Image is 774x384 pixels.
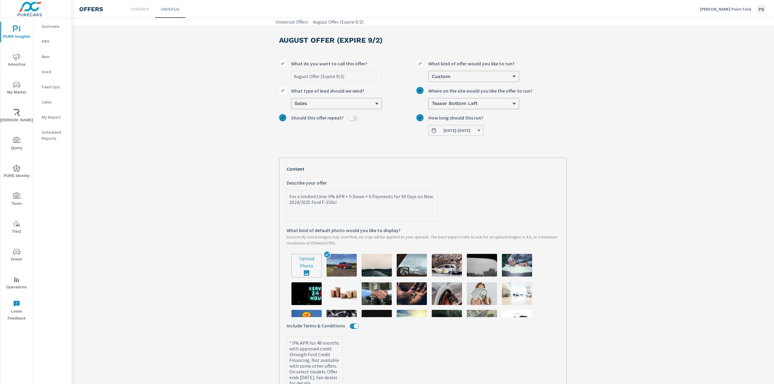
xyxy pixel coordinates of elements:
img: description [362,254,392,277]
span: What type of lead should we send? [291,87,364,94]
span: Driver [2,248,31,263]
a: Universal Offers [275,18,308,25]
div: PB [756,4,767,15]
p: Fixed Ops [42,84,67,90]
img: description [467,254,497,277]
p: My Report [42,114,67,120]
p: Overview [42,23,67,29]
span: [PERSON_NAME] [2,109,31,124]
span: Operations [2,276,31,291]
div: Used [33,67,72,76]
span: How long should this run? [428,114,483,121]
span: [DATE] - [DATE] [444,128,470,133]
img: description [502,282,532,305]
img: description [467,282,497,305]
span: Include Terms & Conditions [287,322,345,329]
span: What do you want to call this offer? [291,60,367,67]
h6: Custom [432,74,450,80]
div: Fixed Ops [33,82,72,91]
button: Should this offer repeat? [349,116,354,121]
img: description [397,254,427,277]
p: PIPA [42,38,67,44]
input: What type of lead should we send? [294,101,294,107]
p: New [42,54,67,60]
img: description [327,282,357,305]
div: nav menu [0,18,33,324]
input: Where on the site would you like the offer to run? [431,101,432,107]
h6: Teaser Bottom Left [432,100,478,107]
div: My Report [33,113,72,122]
textarea: Describe your offer [287,191,437,222]
img: description [432,254,462,277]
p: Sales [42,99,67,105]
div: Sales [33,97,72,107]
span: PURE Identity [2,165,31,179]
input: What kind of offer would you like to run? [431,74,432,79]
img: description [397,310,427,333]
h6: Sales [294,100,307,107]
div: PIPA [33,37,72,46]
input: What do you want to call this offer? [291,71,382,82]
span: Leave Feedback [2,300,31,322]
span: My Market [2,81,31,96]
img: description [327,254,357,277]
span: Where on the site would you like the offer to run? [428,87,532,94]
p: [PERSON_NAME] Point Ford [700,6,751,12]
img: description [397,282,427,305]
img: description [432,310,462,333]
div: Scheduled Reports [33,128,72,143]
img: description [502,254,532,277]
div: New [33,52,72,61]
span: What kind of offer would you like to run? [428,60,515,67]
span: PURE Insights [2,25,31,40]
p: Used [42,69,67,75]
span: Describe your offer [287,179,327,186]
img: description [291,310,322,333]
h3: August Offer (Expire 9/2) [279,35,382,45]
img: description [502,310,532,333]
span: Tier2 [2,220,31,235]
div: Overview [33,22,72,31]
button: Include Terms & Conditions [354,323,359,329]
img: description [432,282,462,305]
p: Scheduled Reports [42,129,67,141]
img: description [327,310,357,333]
img: description [467,310,497,333]
img: description [291,282,322,305]
img: description [362,310,392,333]
button: How long should this run? [428,125,483,136]
span: Advertise [2,53,31,68]
p: Content [287,165,559,172]
p: Incorrectly sized images may overflow, no crop will be applied to your uploads. The best aspect r... [287,234,559,246]
img: description [362,282,392,305]
p: Overview [131,6,149,12]
span: Tools [2,192,31,207]
h4: Offers [79,5,103,13]
span: What kind of default photo would you like to display? [287,227,401,234]
span: Query [2,137,31,152]
span: Should this offer repeat? [291,114,344,121]
p: Universal [161,6,180,12]
a: August Offer (Expire 9/2) [313,18,363,25]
